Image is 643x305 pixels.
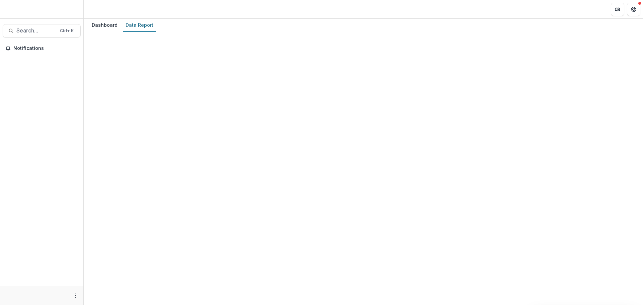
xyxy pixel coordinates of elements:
[123,19,156,32] a: Data Report
[71,292,79,300] button: More
[89,19,120,32] a: Dashboard
[59,27,75,34] div: Ctrl + K
[16,27,56,34] span: Search...
[13,46,78,51] span: Notifications
[611,3,624,16] button: Partners
[89,20,120,30] div: Dashboard
[627,3,640,16] button: Get Help
[123,20,156,30] div: Data Report
[3,43,81,54] button: Notifications
[3,24,81,37] button: Search...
